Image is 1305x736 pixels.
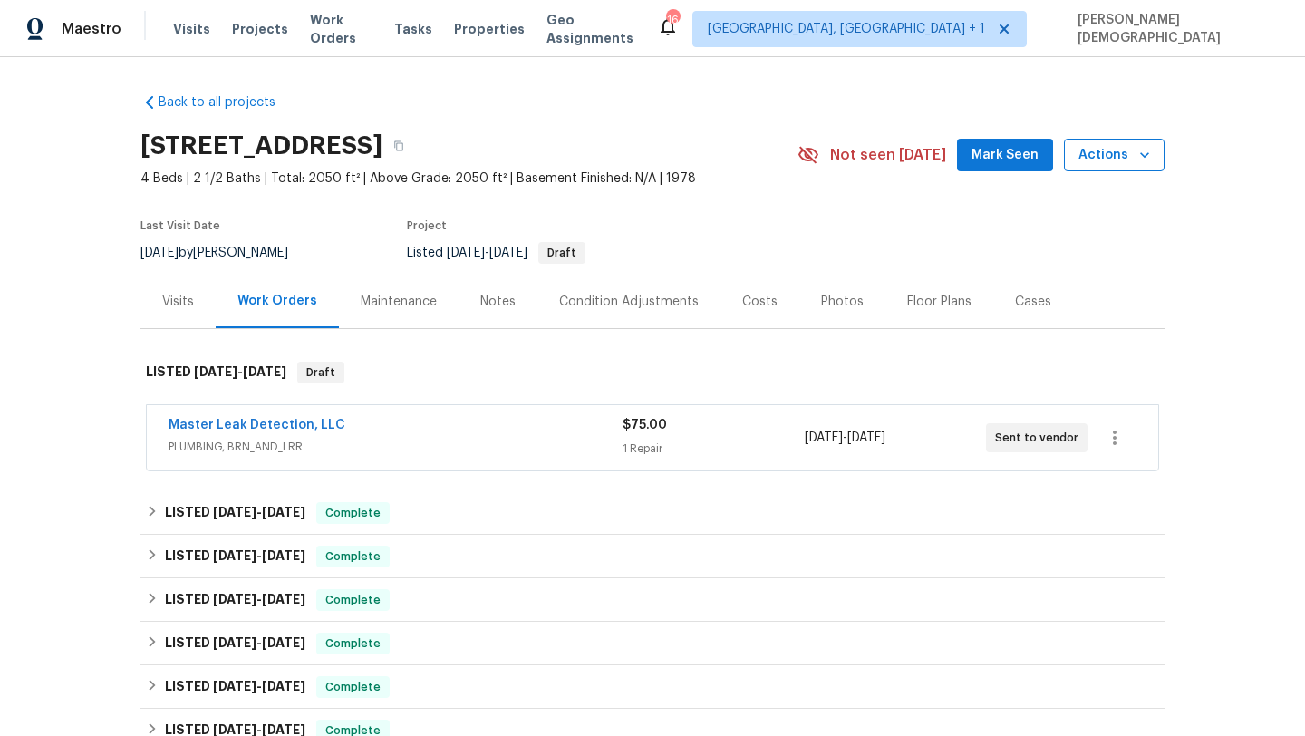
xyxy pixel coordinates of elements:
[971,144,1039,167] span: Mark Seen
[237,292,317,310] div: Work Orders
[540,247,584,258] span: Draft
[140,665,1165,709] div: LISTED [DATE]-[DATE]Complete
[821,293,864,311] div: Photos
[213,636,256,649] span: [DATE]
[140,247,179,259] span: [DATE]
[805,429,885,447] span: -
[666,11,679,29] div: 16
[169,438,623,456] span: PLUMBING, BRN_AND_LRR
[262,680,305,692] span: [DATE]
[165,633,305,654] h6: LISTED
[140,535,1165,578] div: LISTED [DATE]-[DATE]Complete
[162,293,194,311] div: Visits
[559,293,699,311] div: Condition Adjustments
[995,429,1086,447] span: Sent to vendor
[382,130,415,162] button: Copy Address
[407,220,447,231] span: Project
[957,139,1053,172] button: Mark Seen
[213,506,305,518] span: -
[140,491,1165,535] div: LISTED [DATE]-[DATE]Complete
[165,546,305,567] h6: LISTED
[232,20,288,38] span: Projects
[262,636,305,649] span: [DATE]
[140,169,797,188] span: 4 Beds | 2 1/2 Baths | Total: 2050 ft² | Above Grade: 2050 ft² | Basement Finished: N/A | 1978
[907,293,971,311] div: Floor Plans
[213,680,256,692] span: [DATE]
[318,504,388,522] span: Complete
[830,146,946,164] span: Not seen [DATE]
[623,440,804,458] div: 1 Repair
[262,549,305,562] span: [DATE]
[213,593,256,605] span: [DATE]
[165,502,305,524] h6: LISTED
[394,23,432,35] span: Tasks
[1064,139,1165,172] button: Actions
[140,622,1165,665] div: LISTED [DATE]-[DATE]Complete
[1078,144,1150,167] span: Actions
[213,593,305,605] span: -
[213,506,256,518] span: [DATE]
[194,365,237,378] span: [DATE]
[361,293,437,311] div: Maintenance
[407,247,585,259] span: Listed
[146,362,286,383] h6: LISTED
[480,293,516,311] div: Notes
[318,547,388,566] span: Complete
[213,549,256,562] span: [DATE]
[169,419,345,431] a: Master Leak Detection, LLC
[742,293,778,311] div: Costs
[318,678,388,696] span: Complete
[243,365,286,378] span: [DATE]
[489,247,527,259] span: [DATE]
[546,11,636,47] span: Geo Assignments
[805,431,843,444] span: [DATE]
[447,247,527,259] span: -
[213,680,305,692] span: -
[165,676,305,698] h6: LISTED
[140,344,1165,402] div: LISTED [DATE]-[DATE]Draft
[847,431,885,444] span: [DATE]
[1015,293,1051,311] div: Cases
[213,636,305,649] span: -
[140,242,310,264] div: by [PERSON_NAME]
[708,20,985,38] span: [GEOGRAPHIC_DATA], [GEOGRAPHIC_DATA] + 1
[173,20,210,38] span: Visits
[299,363,343,382] span: Draft
[262,593,305,605] span: [DATE]
[623,419,667,431] span: $75.00
[213,549,305,562] span: -
[213,723,256,736] span: [DATE]
[447,247,485,259] span: [DATE]
[213,723,305,736] span: -
[262,506,305,518] span: [DATE]
[140,220,220,231] span: Last Visit Date
[140,137,382,155] h2: [STREET_ADDRESS]
[140,93,314,111] a: Back to all projects
[62,20,121,38] span: Maestro
[318,591,388,609] span: Complete
[140,578,1165,622] div: LISTED [DATE]-[DATE]Complete
[310,11,372,47] span: Work Orders
[454,20,525,38] span: Properties
[165,589,305,611] h6: LISTED
[194,365,286,378] span: -
[262,723,305,736] span: [DATE]
[1070,11,1278,47] span: [PERSON_NAME][DEMOGRAPHIC_DATA]
[318,634,388,653] span: Complete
